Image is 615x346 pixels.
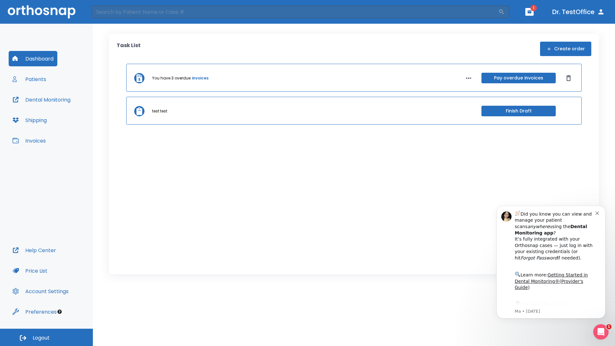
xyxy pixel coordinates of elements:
[593,324,609,340] iframe: Intercom live chat
[9,71,50,87] button: Patients
[9,92,74,107] button: Dental Monitoring
[530,5,537,11] span: 1
[152,108,167,114] p: test test
[606,324,611,329] span: 1
[57,309,62,315] div: Tooltip anchor
[487,198,615,343] iframe: Intercom notifications message
[563,73,574,83] button: Dismiss
[540,42,591,56] button: Create order
[9,112,51,128] button: Shipping
[9,284,72,299] button: Account Settings
[481,106,556,116] button: Finish Draft
[33,334,50,342] span: Logout
[92,5,498,18] input: Search by Patient Name or Case #
[9,51,57,66] button: Dashboard
[8,5,76,18] img: Orthosnap
[9,133,50,148] button: Invoices
[9,243,60,258] button: Help Center
[152,75,191,81] p: You have 3 overdue
[9,304,61,319] button: Preferences
[192,75,209,81] a: invoices
[117,42,141,56] p: Task List
[481,73,556,83] button: Pay overdue invoices
[550,6,607,18] button: Dr. TestOffice
[9,263,51,278] button: Price List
